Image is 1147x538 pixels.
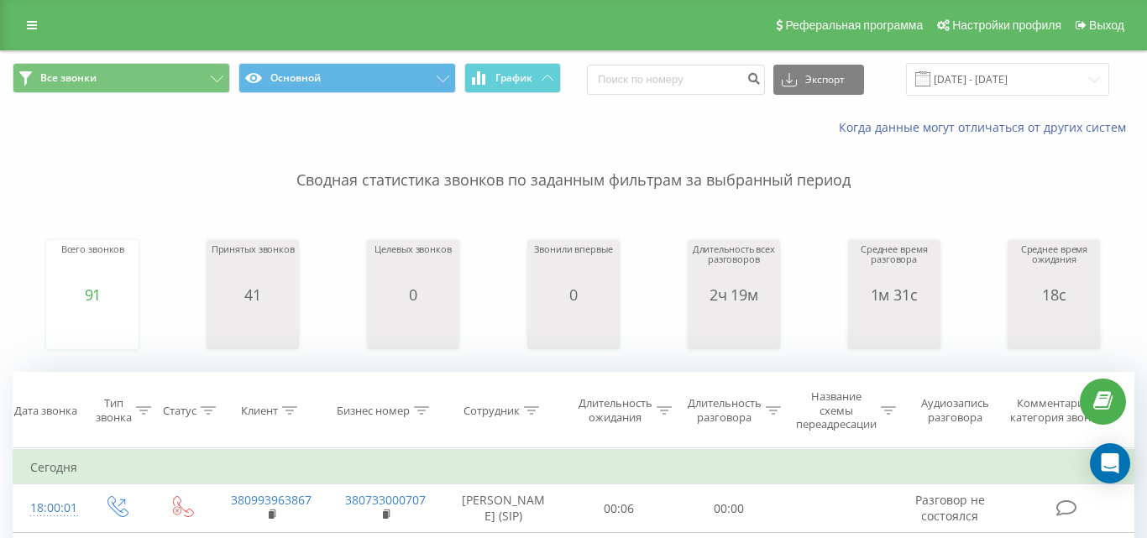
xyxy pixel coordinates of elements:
[773,65,864,95] button: Экспорт
[534,286,612,303] div: 0
[1090,443,1130,483] div: Open Intercom Messenger
[61,286,125,303] div: 91
[1012,286,1096,303] div: 18с
[785,18,923,32] span: Реферальная программа
[564,484,673,533] td: 00:06
[13,451,1134,484] td: Сегодня
[30,492,66,525] div: 18:00:01
[692,286,776,303] div: 2ч 19м
[212,286,295,303] div: 41
[674,484,783,533] td: 00:00
[96,397,132,426] div: Тип звонка
[337,404,410,418] div: Бизнес номер
[231,492,312,508] a: 380993963867
[579,397,652,426] div: Длительность ожидания
[495,72,532,84] span: График
[40,71,97,85] span: Все звонки
[796,389,877,432] div: Название схемы переадресации
[163,404,196,418] div: Статус
[852,244,936,286] div: Среднее время разговора
[1012,244,1096,286] div: Среднее время ожидания
[534,244,612,286] div: Звонили впервые
[692,244,776,286] div: Длительность всех разговоров
[1089,18,1124,32] span: Выход
[14,404,77,418] div: Дата звонка
[13,136,1134,191] p: Сводная статистика звонков по заданным фильтрам за выбранный период
[915,492,985,523] span: Разговор не состоялся
[464,404,520,418] div: Сотрудник
[212,244,295,286] div: Принятых звонков
[464,63,561,93] button: График
[442,484,564,533] td: [PERSON_NAME] (SIP)
[13,63,230,93] button: Все звонки
[952,18,1061,32] span: Настройки профиля
[587,65,765,95] input: Поиск по номеру
[688,397,762,426] div: Длительность разговора
[913,397,998,426] div: Аудиозапись разговора
[61,244,125,286] div: Всего звонков
[345,492,426,508] a: 380733000707
[1007,397,1105,426] div: Комментарий/категория звонка
[839,119,1134,135] a: Когда данные могут отличаться от других систем
[374,286,451,303] div: 0
[374,244,451,286] div: Целевых звонков
[241,404,278,418] div: Клиент
[238,63,456,93] button: Основной
[852,286,936,303] div: 1м 31с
